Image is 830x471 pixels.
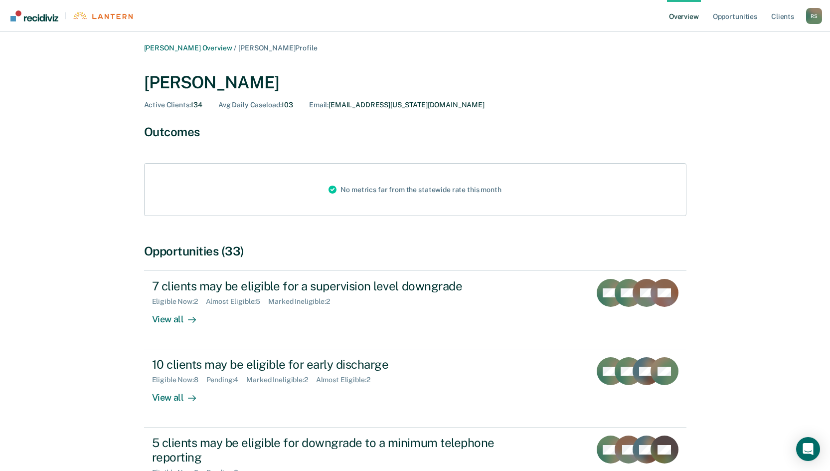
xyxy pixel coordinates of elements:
[144,72,686,93] div: [PERSON_NAME]
[246,376,316,384] div: Marked Ineligible : 2
[309,101,329,109] span: Email :
[268,297,337,306] div: Marked Ineligible : 2
[144,101,191,109] span: Active Clients :
[152,306,208,325] div: View all
[321,164,509,216] div: No metrics far from the statewide rate this month
[144,125,686,139] div: Outcomes
[144,101,203,109] div: 134
[206,297,269,306] div: Almost Eligible : 5
[316,376,378,384] div: Almost Eligible : 2
[144,270,686,349] a: 7 clients may be eligible for a supervision level downgradeEligible Now:2Almost Eligible:5Marked ...
[218,101,293,109] div: 103
[218,101,281,109] span: Avg Daily Caseload :
[58,11,72,20] span: |
[152,384,208,404] div: View all
[72,12,133,19] img: Lantern
[232,44,238,52] span: /
[806,8,822,24] button: Profile dropdown button
[206,376,247,384] div: Pending : 4
[309,101,485,109] div: [EMAIL_ADDRESS][US_STATE][DOMAIN_NAME]
[144,349,686,428] a: 10 clients may be eligible for early dischargeEligible Now:8Pending:4Marked Ineligible:2Almost El...
[152,279,502,293] div: 7 clients may be eligible for a supervision level downgrade
[144,244,686,258] div: Opportunities (33)
[796,437,820,461] div: Open Intercom Messenger
[238,44,317,52] span: [PERSON_NAME] Profile
[152,357,502,372] div: 10 clients may be eligible for early discharge
[152,436,502,465] div: 5 clients may be eligible for downgrade to a minimum telephone reporting
[152,376,206,384] div: Eligible Now : 8
[152,297,206,306] div: Eligible Now : 2
[144,44,232,52] a: [PERSON_NAME] Overview
[10,10,58,21] img: Recidiviz
[806,8,822,24] div: R S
